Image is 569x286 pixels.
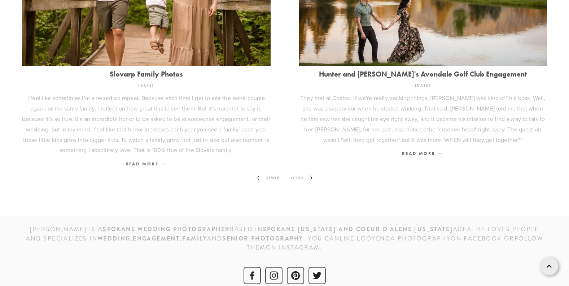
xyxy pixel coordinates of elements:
time: [DATE] [138,81,154,90]
strong: wedding [97,234,131,243]
a: Read More [22,159,271,169]
a: Newer [251,169,285,187]
a: like Looyenga Photography [340,234,451,243]
strong: SPOKANE [US_STATE] and Coeur d’Alene [US_STATE] [263,225,453,233]
span: Read More [126,161,167,166]
a: Facebook [244,267,261,284]
a: Pinterest [287,267,304,284]
a: Twitter [308,267,326,284]
a: Hunter and [PERSON_NAME]'s Avondale Golf Club Engagement [299,70,547,78]
a: follow them [247,234,545,252]
a: Spokane wedding photographer [103,225,230,234]
h3: [PERSON_NAME] is a based IN area. He loves people and specializes in , , and . You can on Faceboo... [22,225,547,252]
span: Read More [402,151,443,156]
span: Older [288,173,307,183]
a: Slovarp Family Photos [22,70,271,78]
p: I feel like sometimes I’m a record on repeat. Because each time I get to see the same couple agai... [22,93,271,155]
a: Read More [299,148,547,159]
time: [DATE] [415,81,431,90]
a: Instagram [265,267,283,284]
p: They met at Costco. If we're really tracking things, [PERSON_NAME] was kind of* his boss. Well, s... [299,93,547,145]
strong: senior photography [222,234,303,243]
strong: engagement [133,234,180,243]
strong: Spokane wedding photographer [103,225,230,233]
a: Older [285,169,319,187]
strong: family [182,234,207,243]
span: Newer [263,173,283,183]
